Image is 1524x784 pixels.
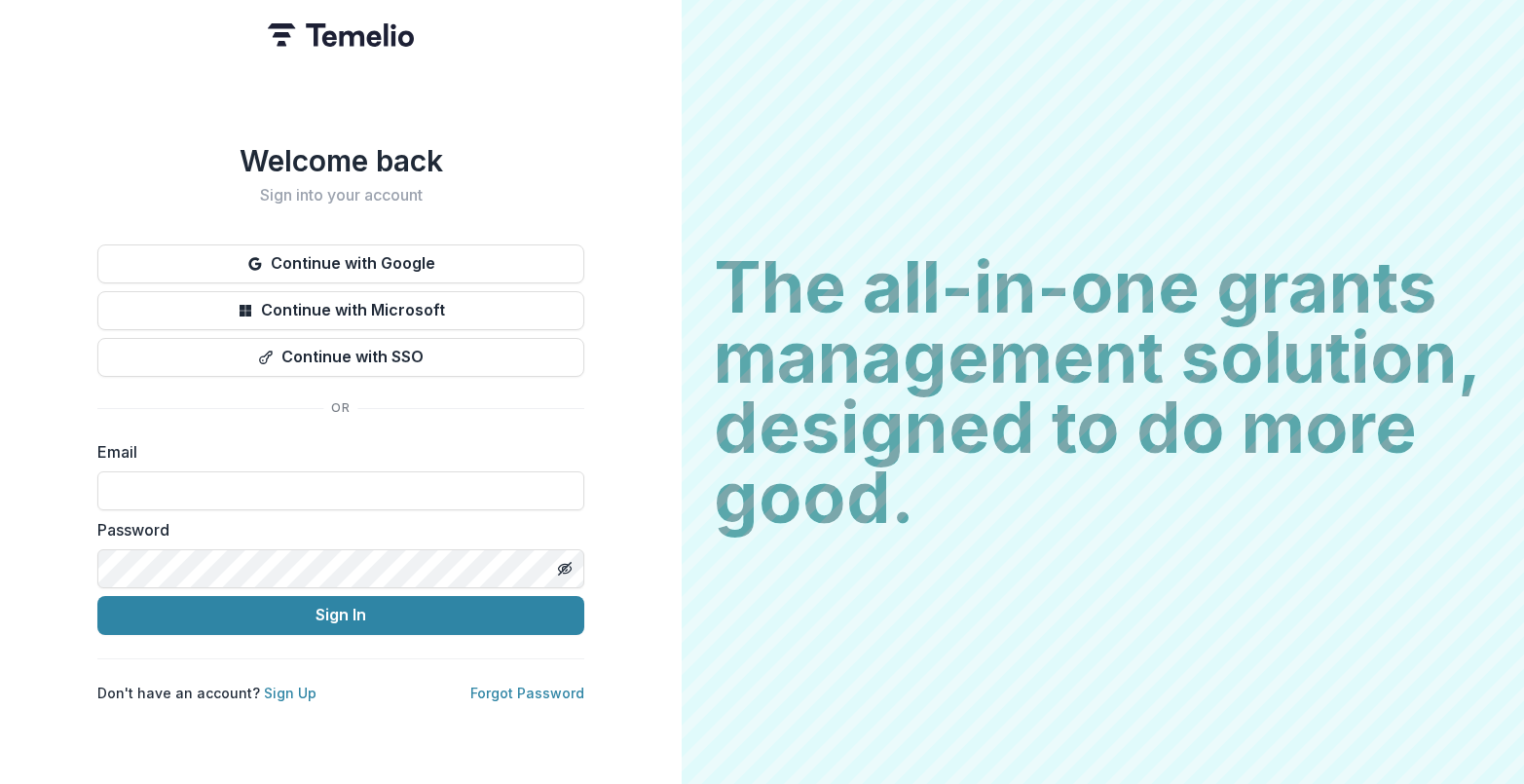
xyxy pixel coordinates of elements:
[97,143,584,178] h1: Welcome back
[264,685,316,701] a: Sign Up
[470,685,584,701] a: Forgot Password
[97,338,584,377] button: Continue with SSO
[97,518,573,541] label: Password
[268,23,414,47] img: Temelio
[97,291,584,330] button: Continue with Microsoft
[97,683,316,703] p: Don't have an account?
[549,553,580,584] button: Toggle password visibility
[97,244,584,283] button: Continue with Google
[97,596,584,635] button: Sign In
[97,440,573,464] label: Email
[97,186,584,205] h2: Sign into your account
